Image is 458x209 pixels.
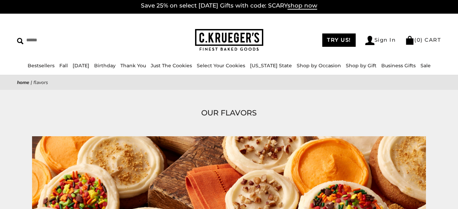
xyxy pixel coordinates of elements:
[59,62,68,69] a: Fall
[365,36,396,45] a: Sign In
[346,62,376,69] a: Shop by Gift
[195,29,263,51] img: C.KRUEGER'S
[94,62,116,69] a: Birthday
[322,33,356,47] a: TRY US!
[381,62,416,69] a: Business Gifts
[17,79,441,86] nav: breadcrumbs
[197,62,245,69] a: Select Your Cookies
[28,62,55,69] a: Bestsellers
[287,2,317,10] span: shop now
[17,38,24,44] img: Search
[420,62,431,69] a: Sale
[405,36,414,45] img: Bag
[151,62,192,69] a: Just The Cookies
[73,62,89,69] a: [DATE]
[405,37,441,43] a: (0) CART
[31,79,32,86] span: |
[297,62,341,69] a: Shop by Occasion
[33,79,48,86] span: Flavors
[141,2,317,10] a: Save 25% on select [DATE] Gifts with code: SCARYshop now
[365,36,374,45] img: Account
[417,37,421,43] span: 0
[17,35,115,45] input: Search
[17,79,29,86] a: Home
[27,107,431,119] h1: OUR FLAVORS
[250,62,292,69] a: [US_STATE] State
[120,62,146,69] a: Thank You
